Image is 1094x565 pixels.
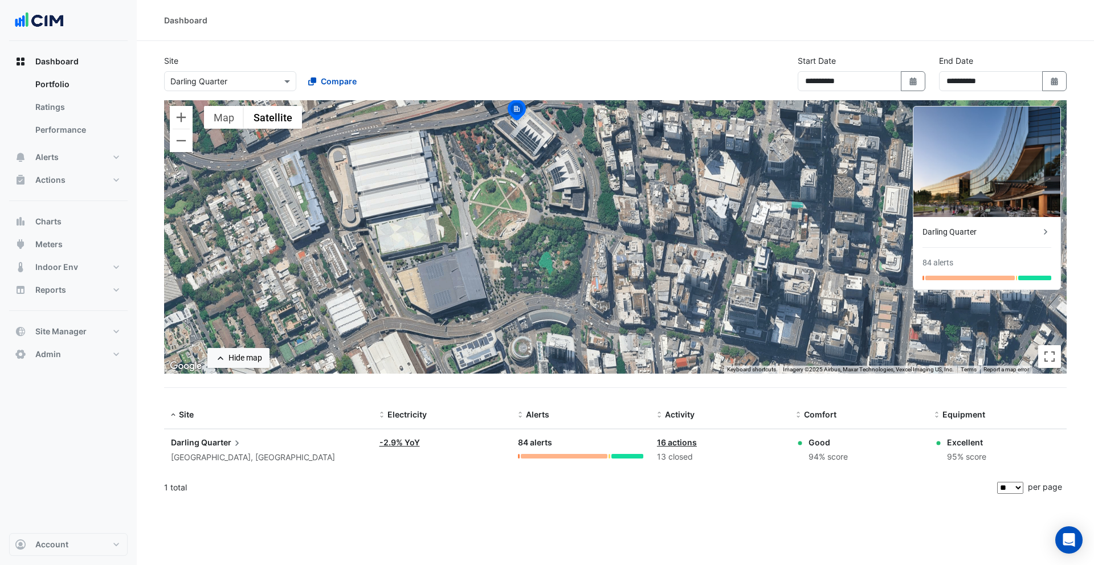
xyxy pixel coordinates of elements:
span: Imagery ©2025 Airbus, Maxar Technologies, Vexcel Imaging US, Inc. [783,366,954,372]
span: Indoor Env [35,261,78,273]
app-icon: Actions [15,174,26,186]
div: Hide map [228,352,262,364]
div: [GEOGRAPHIC_DATA], [GEOGRAPHIC_DATA] [171,451,366,464]
a: Report a map error [983,366,1029,372]
div: 84 alerts [518,436,643,449]
app-icon: Alerts [15,152,26,163]
img: Company Logo [14,9,65,32]
fa-icon: Select Date [908,76,919,86]
button: Toggle fullscreen view [1038,345,1061,368]
span: Electricity [387,410,427,419]
span: Alerts [35,152,59,163]
div: 94% score [809,451,848,464]
span: Account [35,539,68,550]
span: Site [179,410,194,419]
a: Performance [26,118,128,141]
app-icon: Admin [15,349,26,360]
span: Activity [665,410,695,419]
button: Keyboard shortcuts [727,366,776,374]
a: Portfolio [26,73,128,96]
app-icon: Charts [15,216,26,227]
div: Open Intercom Messenger [1055,526,1083,554]
button: Show satellite imagery [244,106,302,129]
img: site-pin-selected.svg [504,98,529,125]
span: Site Manager [35,326,87,337]
app-icon: Dashboard [15,56,26,67]
label: End Date [939,55,973,67]
button: Compare [301,71,364,91]
button: Account [9,533,128,556]
span: Dashboard [35,56,79,67]
button: Alerts [9,146,128,169]
div: Excellent [947,436,986,448]
span: Admin [35,349,61,360]
button: Site Manager [9,320,128,343]
fa-icon: Select Date [1050,76,1060,86]
a: Click to see this area on Google Maps [167,359,205,374]
label: Site [164,55,178,67]
span: per page [1028,482,1062,492]
button: Indoor Env [9,256,128,279]
a: 16 actions [657,437,697,447]
button: Actions [9,169,128,191]
app-icon: Reports [15,284,26,296]
div: Good [809,436,848,448]
span: Alerts [526,410,549,419]
div: 84 alerts [922,257,953,269]
button: Dashboard [9,50,128,73]
button: Reports [9,279,128,301]
div: Dashboard [9,73,128,146]
button: Meters [9,233,128,256]
span: Reports [35,284,66,296]
app-icon: Site Manager [15,326,26,337]
button: Hide map [207,348,270,368]
a: Terms (opens in new tab) [961,366,977,372]
div: 95% score [947,451,986,464]
img: Darling Quarter [913,107,1060,217]
div: 13 closed [657,451,782,464]
button: Show street map [204,106,244,129]
span: Equipment [942,410,985,419]
span: Charts [35,216,62,227]
span: Actions [35,174,66,186]
button: Charts [9,210,128,233]
label: Start Date [798,55,836,67]
div: 1 total [164,473,995,502]
span: Meters [35,239,63,250]
div: Darling Quarter [922,226,1040,238]
img: Google [167,359,205,374]
button: Zoom in [170,106,193,129]
span: Compare [321,75,357,87]
div: Dashboard [164,14,207,26]
a: -2.9% YoY [379,437,420,447]
span: Quarter [201,436,243,449]
a: Ratings [26,96,128,118]
span: Comfort [804,410,836,419]
button: Admin [9,343,128,366]
button: Zoom out [170,129,193,152]
app-icon: Meters [15,239,26,250]
span: Darling [171,437,199,447]
app-icon: Indoor Env [15,261,26,273]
